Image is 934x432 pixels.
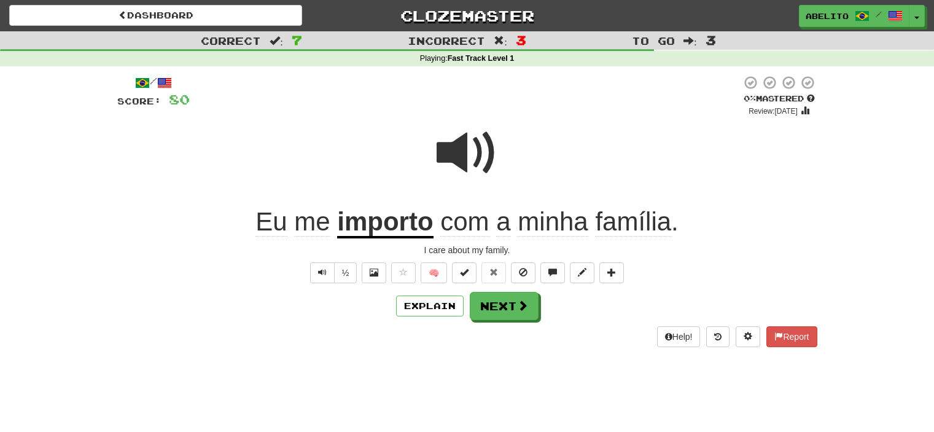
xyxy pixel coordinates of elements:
small: Review: [DATE] [749,107,798,116]
span: 80 [169,92,190,107]
span: To go [632,34,675,47]
span: 7 [292,33,302,47]
button: Show image (alt+x) [362,262,386,283]
button: Set this sentence to 100% Mastered (alt+m) [452,262,477,283]
button: Discuss sentence (alt+u) [540,262,565,283]
span: Incorrect [408,34,485,47]
span: abelito [806,10,849,22]
div: / [117,75,190,90]
span: com [440,207,489,237]
button: Next [470,292,539,320]
span: família [595,207,671,237]
button: Help! [657,326,701,347]
span: 3 [516,33,526,47]
span: 3 [706,33,716,47]
a: abelito / [799,5,909,27]
span: 0 % [744,93,756,103]
span: : [683,36,697,46]
button: Edit sentence (alt+d) [570,262,594,283]
span: . [434,207,679,237]
span: Score: [117,96,162,106]
span: me [294,207,330,237]
span: Eu [255,207,287,237]
div: Mastered [741,93,817,104]
button: Reset to 0% Mastered (alt+r) [481,262,506,283]
button: 🧠 [421,262,447,283]
a: Dashboard [9,5,302,26]
div: Text-to-speech controls [308,262,357,283]
button: ½ [334,262,357,283]
button: Add to collection (alt+a) [599,262,624,283]
button: Report [766,326,817,347]
strong: Fast Track Level 1 [448,54,515,63]
span: Correct [201,34,261,47]
span: / [876,10,882,18]
button: Explain [396,296,464,316]
div: I care about my family. [117,244,817,256]
span: a [496,207,510,237]
button: Round history (alt+y) [706,326,730,347]
a: Clozemaster [321,5,613,26]
button: Play sentence audio (ctl+space) [310,262,335,283]
span: minha [518,207,588,237]
span: : [270,36,283,46]
button: Ignore sentence (alt+i) [511,262,535,283]
u: importo [337,207,433,238]
span: : [494,36,507,46]
button: Favorite sentence (alt+f) [391,262,416,283]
